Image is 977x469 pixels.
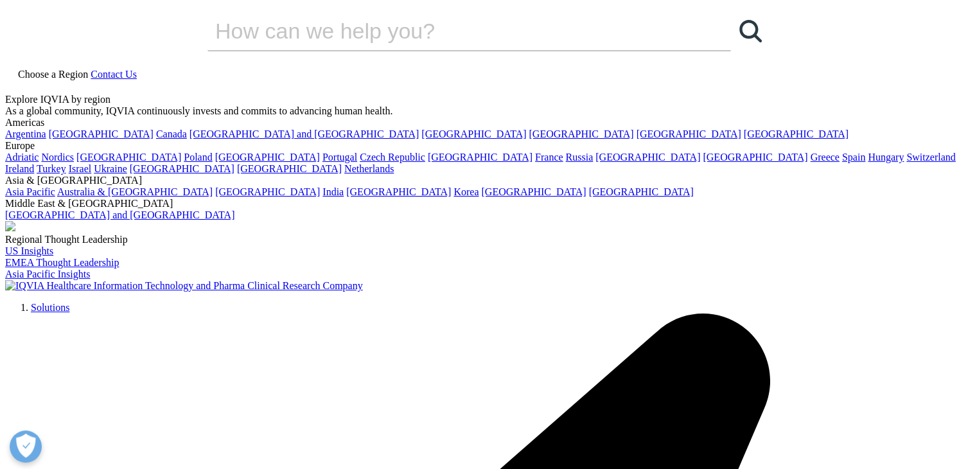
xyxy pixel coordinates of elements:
[5,140,972,152] div: Europe
[5,117,972,128] div: Americas
[739,20,762,42] svg: Search
[5,94,972,105] div: Explore IQVIA by region
[906,152,955,163] a: Switzerland
[237,163,342,174] a: [GEOGRAPHIC_DATA]
[49,128,154,139] a: [GEOGRAPHIC_DATA]
[5,245,53,256] a: US Insights
[10,430,42,463] button: 개방형 기본 설정
[344,163,394,174] a: Netherlands
[322,186,344,197] a: India
[529,128,633,139] a: [GEOGRAPHIC_DATA]
[637,128,741,139] a: [GEOGRAPHIC_DATA]
[595,152,700,163] a: [GEOGRAPHIC_DATA]
[481,186,586,197] a: [GEOGRAPHIC_DATA]
[810,152,839,163] a: Greece
[18,69,88,80] span: Choose a Region
[346,186,451,197] a: [GEOGRAPHIC_DATA]
[731,12,770,50] a: Search
[69,163,92,174] a: Israel
[5,163,34,174] a: Ireland
[91,69,137,80] a: Contact Us
[589,186,694,197] a: [GEOGRAPHIC_DATA]
[5,257,119,268] a: EMEA Thought Leadership
[215,152,320,163] a: [GEOGRAPHIC_DATA]
[207,12,694,50] input: Search
[453,186,479,197] a: Korea
[37,163,66,174] a: Turkey
[5,221,15,231] img: 2093_analyzing-data-using-big-screen-display-and-laptop.png
[421,128,526,139] a: [GEOGRAPHIC_DATA]
[215,186,320,197] a: [GEOGRAPHIC_DATA]
[428,152,533,163] a: [GEOGRAPHIC_DATA]
[5,209,234,220] a: [GEOGRAPHIC_DATA] and [GEOGRAPHIC_DATA]
[184,152,212,163] a: Poland
[5,269,90,279] a: Asia Pacific Insights
[5,152,39,163] a: Adriatic
[842,152,865,163] a: Spain
[868,152,904,163] a: Hungary
[41,152,74,163] a: Nordics
[189,128,419,139] a: [GEOGRAPHIC_DATA] and [GEOGRAPHIC_DATA]
[322,152,357,163] a: Portugal
[535,152,563,163] a: France
[130,163,234,174] a: [GEOGRAPHIC_DATA]
[5,198,972,209] div: Middle East & [GEOGRAPHIC_DATA]
[5,280,363,292] img: IQVIA Healthcare Information Technology and Pharma Clinical Research Company
[566,152,594,163] a: Russia
[5,175,972,186] div: Asia & [GEOGRAPHIC_DATA]
[5,186,55,197] a: Asia Pacific
[31,302,69,313] a: Solutions
[360,152,425,163] a: Czech Republic
[94,163,127,174] a: Ukraine
[703,152,807,163] a: [GEOGRAPHIC_DATA]
[57,186,213,197] a: Australia & [GEOGRAPHIC_DATA]
[5,128,46,139] a: Argentina
[5,105,972,117] div: As a global community, IQVIA continuously invests and commits to advancing human health.
[744,128,849,139] a: [GEOGRAPHIC_DATA]
[5,234,972,245] div: Regional Thought Leadership
[76,152,181,163] a: [GEOGRAPHIC_DATA]
[156,128,187,139] a: Canada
